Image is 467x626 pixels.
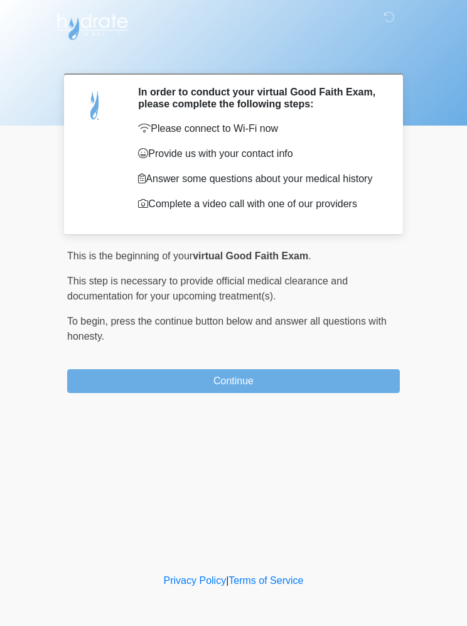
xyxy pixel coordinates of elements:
h2: In order to conduct your virtual Good Faith Exam, please complete the following steps: [138,86,381,110]
p: Please connect to Wi-Fi now [138,121,381,136]
button: Continue [67,369,400,393]
span: This step is necessary to provide official medical clearance and documentation for your upcoming ... [67,276,348,301]
span: This is the beginning of your [67,251,193,261]
span: . [308,251,311,261]
strong: virtual Good Faith Exam [193,251,308,261]
img: Agent Avatar [77,86,114,124]
img: Hydrate IV Bar - Flagstaff Logo [55,9,130,41]
span: press the continue button below and answer all questions with honesty. [67,316,387,342]
h1: ‎ ‎ ‎ ‎ [58,45,409,68]
a: Terms of Service [228,575,303,586]
p: Provide us with your contact info [138,146,381,161]
p: Complete a video call with one of our providers [138,197,381,212]
a: | [226,575,228,586]
span: To begin, [67,316,110,326]
a: Privacy Policy [164,575,227,586]
p: Answer some questions about your medical history [138,171,381,186]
